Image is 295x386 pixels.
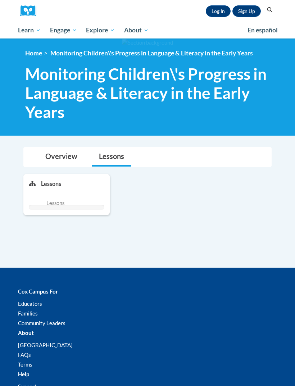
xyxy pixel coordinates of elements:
[18,342,73,348] a: [GEOGRAPHIC_DATA]
[50,49,253,57] span: Monitoring Children\'s Progress in Language & Literacy in the Early Years
[13,22,45,38] a: Learn
[20,5,41,17] img: Logo brand
[25,64,273,121] span: Monitoring Children\'s Progress in Language & Literacy in the Early Years
[119,22,153,38] a: About
[18,288,58,295] b: Cox Campus For
[18,310,38,317] a: Families
[46,199,64,207] span: Lessons
[243,23,282,38] a: En español
[248,26,278,34] span: En español
[206,5,231,17] a: Log In
[18,330,34,336] b: About
[18,300,42,307] a: Educators
[20,5,41,17] a: Cox Campus
[50,26,77,35] span: Engage
[18,361,32,368] a: Terms
[232,5,261,17] a: Register
[86,26,115,35] span: Explore
[124,26,149,35] span: About
[18,26,41,35] span: Learn
[13,22,282,38] div: Main menu
[18,371,29,377] b: Help
[18,320,65,326] a: Community Leaders
[25,49,42,57] a: Home
[18,351,31,358] a: FAQs
[45,22,82,38] a: Engage
[81,22,119,38] a: Explore
[38,147,85,167] a: Overview
[41,180,61,188] p: Lessons
[92,147,131,167] a: Lessons
[264,6,275,14] button: Search
[122,39,173,47] img: Section background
